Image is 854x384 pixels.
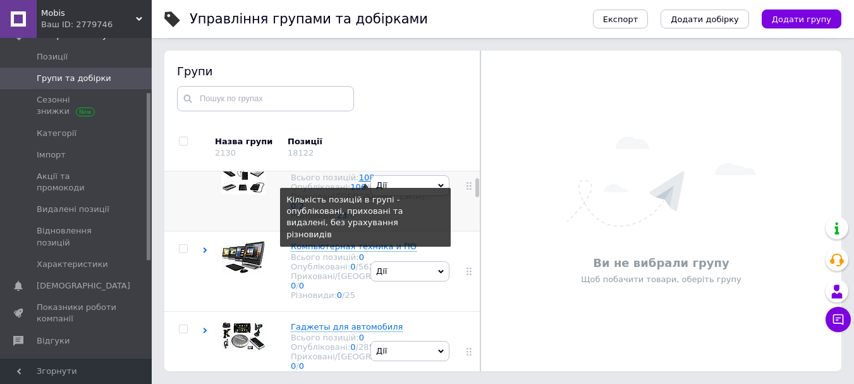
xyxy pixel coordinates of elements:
span: / [356,262,374,271]
span: Гаджеты для автомобиля [291,322,403,331]
div: Різновиди: [291,371,427,380]
div: Приховані/[GEOGRAPHIC_DATA]: [291,352,427,371]
div: Різновиди: [291,290,427,300]
a: 0 [350,262,355,271]
span: / [356,342,374,352]
div: 25 [345,290,355,300]
h1: Управління групами та добірками [190,11,428,27]
span: Покупці [37,357,71,368]
span: / [342,290,355,300]
p: Щоб побачити товари, оберіть групу [487,274,835,285]
div: Приховані/[GEOGRAPHIC_DATA]: [291,271,427,290]
span: Відновлення позицій [37,225,117,248]
div: 2130 [215,148,236,158]
span: Відгуки [37,335,70,347]
a: 106 [350,182,366,192]
div: Кількість позицій в групі - опубліковані, приховані та видалені, без урахування різновидів [286,194,444,240]
a: 0 [350,342,355,352]
a: 108 [359,173,375,182]
div: 562 [358,262,374,271]
div: Опубліковані: [291,342,427,352]
span: / [296,281,304,290]
span: Характеристики [37,259,108,270]
div: 22 [345,371,355,380]
a: 0 [291,361,296,371]
div: Опубліковані: [291,262,427,271]
div: Назва групи [215,136,278,147]
div: 18122 [288,148,314,158]
span: Видалені позиції [37,204,109,215]
span: / [296,361,304,371]
span: [DEMOGRAPHIC_DATA] [37,280,130,292]
span: Показники роботи компанії [37,302,117,325]
span: Дії [376,346,387,356]
button: Експорт [593,9,649,28]
span: / [366,182,374,192]
a: 0 [299,281,304,290]
div: Позиції [288,136,395,147]
span: Дії [376,180,387,190]
img: Компьютерная техника и ПО [222,241,265,274]
span: Додати групу [772,15,831,24]
span: Групи та добірки [37,73,111,84]
a: 0 [337,290,342,300]
div: Опубліковані: [291,182,427,192]
div: 0 [369,182,374,192]
img: Внешние аккумуляторы Power Bank [221,150,265,194]
div: Всього позицій: [291,252,427,262]
div: Групи [177,63,468,79]
span: Позиції [37,51,68,63]
span: Експорт [603,15,638,24]
div: Всього позицій: [291,333,427,342]
a: 0 [291,281,296,290]
span: Сезонні знижки [37,94,117,117]
span: Категорії [37,128,76,139]
input: Пошук по групах [177,86,354,111]
a: 0 [299,361,304,371]
button: Чат з покупцем [826,307,851,332]
button: Додати добірку [661,9,749,28]
a: 0 [359,333,364,342]
button: Додати групу [762,9,841,28]
div: 285 [358,342,374,352]
div: Ваш ID: 2779746 [41,19,152,30]
a: 0 [359,252,364,262]
span: / [342,371,355,380]
img: Гаджеты для автомобиля [221,321,265,353]
a: 0 [337,371,342,380]
span: Mobis [41,8,136,19]
span: Імпорт [37,149,66,161]
span: Додати добірку [671,15,739,24]
p: Ви не вибрали групу [487,255,835,271]
span: Акції та промокоди [37,171,117,194]
div: Всього позицій: [291,173,427,182]
span: Дії [376,266,387,276]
